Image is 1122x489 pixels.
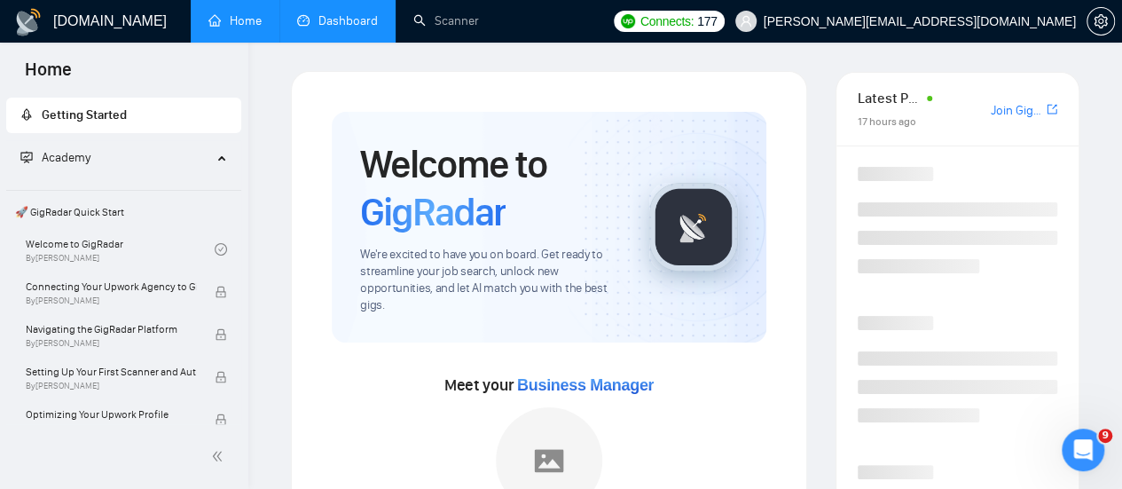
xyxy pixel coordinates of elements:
span: Business Manager [517,376,654,394]
span: Navigating the GigRadar Platform [26,320,196,338]
span: 🚀 GigRadar Quick Start [8,194,239,230]
span: lock [215,286,227,298]
span: Connects: [640,12,694,31]
a: setting [1087,14,1115,28]
span: lock [215,371,227,383]
button: setting [1087,7,1115,35]
span: export [1047,102,1057,116]
span: Latest Posts from the GigRadar Community [858,87,922,109]
span: check-circle [215,243,227,256]
span: user [740,15,752,28]
span: Meet your [444,375,654,395]
img: upwork-logo.png [621,14,635,28]
li: Getting Started [6,98,241,133]
span: Setting Up Your First Scanner and Auto-Bidder [26,363,196,381]
span: fund-projection-screen [20,151,33,163]
a: searchScanner [413,13,479,28]
img: logo [14,8,43,36]
span: 177 [697,12,717,31]
span: Home [11,57,86,94]
span: 9 [1098,429,1112,443]
span: Academy [42,150,90,165]
span: 17 hours ago [858,115,916,128]
a: Welcome to GigRadarBy[PERSON_NAME] [26,230,215,269]
span: By [PERSON_NAME] [26,423,196,434]
a: dashboardDashboard [297,13,378,28]
a: export [1047,101,1057,118]
iframe: Intercom live chat [1062,429,1104,471]
span: By [PERSON_NAME] [26,381,196,391]
a: Join GigRadar Slack Community [991,101,1043,121]
h1: Welcome to [360,140,621,236]
span: By [PERSON_NAME] [26,338,196,349]
span: Academy [20,150,90,165]
span: double-left [211,447,229,465]
span: rocket [20,108,33,121]
span: Getting Started [42,107,127,122]
span: GigRadar [360,188,506,236]
img: gigradar-logo.png [649,183,738,272]
a: homeHome [208,13,262,28]
span: lock [215,414,227,426]
span: setting [1087,14,1114,28]
span: We're excited to have you on board. Get ready to streamline your job search, unlock new opportuni... [360,247,621,314]
span: Connecting Your Upwork Agency to GigRadar [26,278,196,296]
span: lock [215,328,227,341]
span: Optimizing Your Upwork Profile [26,406,196,423]
span: By [PERSON_NAME] [26,296,196,306]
